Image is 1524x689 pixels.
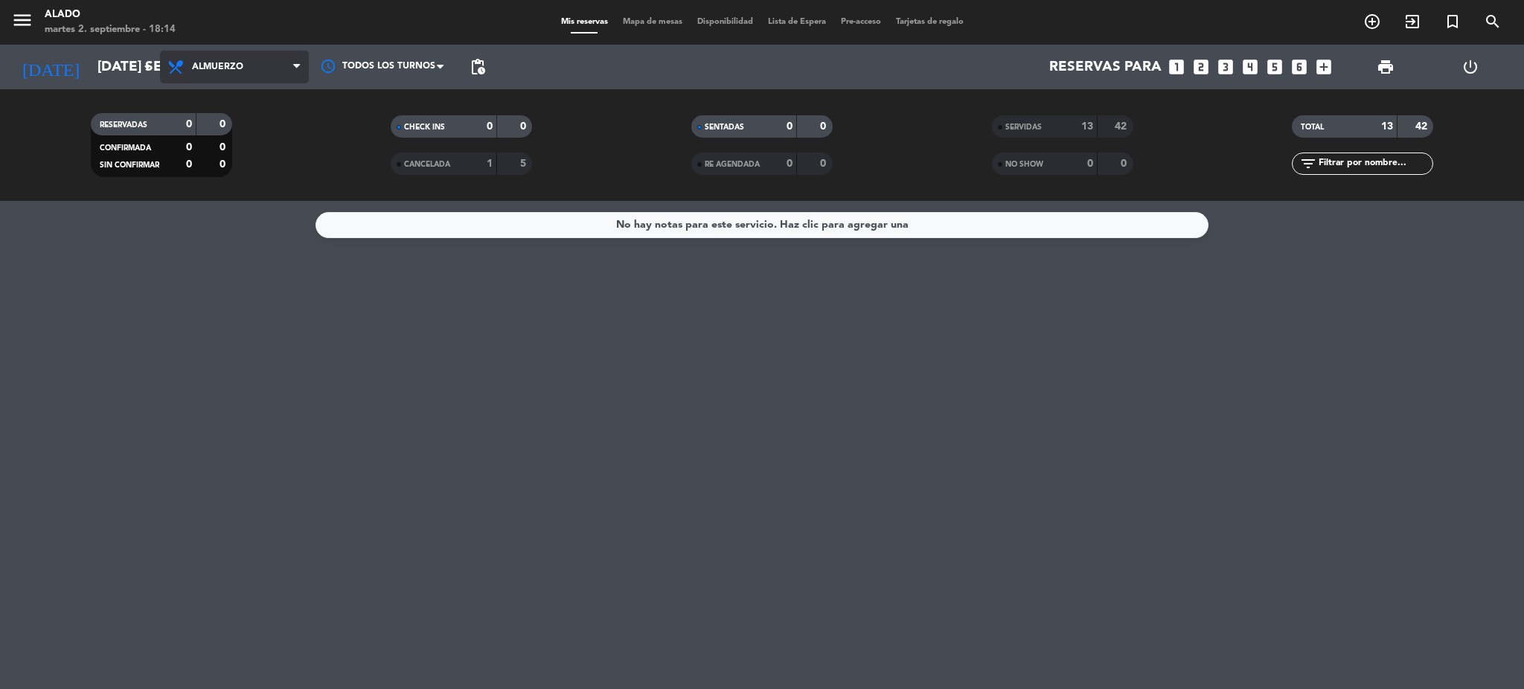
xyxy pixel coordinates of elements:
i: [DATE] [11,51,90,83]
span: CHECK INS [404,124,445,131]
span: NO SHOW [1005,161,1043,168]
span: SENTADAS [705,124,744,131]
i: menu [11,9,33,31]
span: Lista de Espera [761,18,833,26]
i: looks_4 [1240,57,1260,77]
button: menu [11,9,33,36]
span: Mis reservas [554,18,615,26]
strong: 0 [1087,158,1093,169]
span: Tarjetas de regalo [889,18,971,26]
span: Disponibilidad [690,18,761,26]
strong: 1 [487,158,493,169]
span: SIN CONFIRMAR [100,161,159,169]
div: Alado [45,7,176,22]
i: looks_6 [1290,57,1309,77]
span: TOTAL [1301,124,1324,131]
strong: 0 [487,121,493,132]
span: Reservas para [1049,59,1162,75]
i: looks_3 [1216,57,1235,77]
strong: 13 [1381,121,1393,132]
span: Mapa de mesas [615,18,690,26]
strong: 0 [186,159,192,170]
strong: 0 [186,142,192,153]
i: turned_in_not [1444,13,1461,31]
strong: 0 [220,159,228,170]
strong: 0 [820,158,829,169]
i: filter_list [1299,155,1317,173]
div: martes 2. septiembre - 18:14 [45,22,176,37]
i: looks_5 [1265,57,1284,77]
span: Almuerzo [192,62,243,72]
i: arrow_drop_down [138,58,156,76]
span: CANCELADA [404,161,450,168]
i: add_circle_outline [1363,13,1381,31]
i: power_settings_new [1461,58,1479,76]
input: Filtrar por nombre... [1317,156,1432,172]
strong: 5 [520,158,529,169]
i: search [1484,13,1502,31]
i: looks_two [1191,57,1211,77]
strong: 42 [1415,121,1430,132]
div: No hay notas para este servicio. Haz clic para agregar una [616,217,909,234]
span: CONFIRMADA [100,144,151,152]
span: print [1377,58,1395,76]
div: LOG OUT [1428,45,1513,89]
strong: 0 [1121,158,1130,169]
strong: 42 [1115,121,1130,132]
strong: 0 [820,121,829,132]
span: SERVIDAS [1005,124,1042,131]
strong: 0 [186,119,192,129]
i: exit_to_app [1403,13,1421,31]
span: Pre-acceso [833,18,889,26]
strong: 0 [787,158,793,169]
strong: 13 [1081,121,1093,132]
strong: 0 [220,142,228,153]
i: looks_one [1167,57,1186,77]
span: pending_actions [469,58,487,76]
span: RESERVADAS [100,121,147,129]
span: RE AGENDADA [705,161,760,168]
i: add_box [1314,57,1333,77]
strong: 0 [220,119,228,129]
strong: 0 [520,121,529,132]
strong: 0 [787,121,793,132]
